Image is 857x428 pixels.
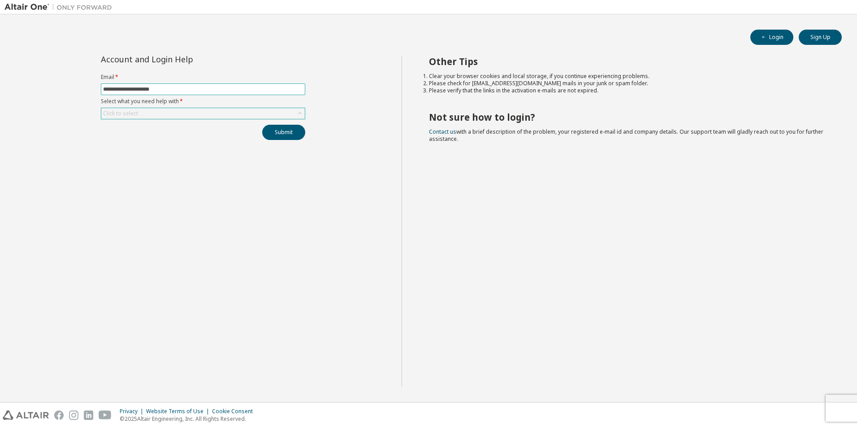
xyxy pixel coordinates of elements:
h2: Not sure how to login? [429,111,826,123]
img: linkedin.svg [84,411,93,420]
li: Please check for [EMAIL_ADDRESS][DOMAIN_NAME] mails in your junk or spam folder. [429,80,826,87]
label: Select what you need help with [101,98,305,105]
div: Account and Login Help [101,56,264,63]
div: Privacy [120,408,146,415]
label: Email [101,74,305,81]
h2: Other Tips [429,56,826,67]
button: Sign Up [799,30,842,45]
img: Altair One [4,3,117,12]
div: Cookie Consent [212,408,258,415]
li: Please verify that the links in the activation e-mails are not expired. [429,87,826,94]
img: instagram.svg [69,411,78,420]
span: with a brief description of the problem, your registered e-mail id and company details. Our suppo... [429,128,823,143]
button: Login [750,30,793,45]
div: Click to select [101,108,305,119]
div: Website Terms of Use [146,408,212,415]
img: facebook.svg [54,411,64,420]
div: Click to select [103,110,138,117]
p: © 2025 Altair Engineering, Inc. All Rights Reserved. [120,415,258,423]
img: youtube.svg [99,411,112,420]
button: Submit [262,125,305,140]
img: altair_logo.svg [3,411,49,420]
li: Clear your browser cookies and local storage, if you continue experiencing problems. [429,73,826,80]
a: Contact us [429,128,456,135]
